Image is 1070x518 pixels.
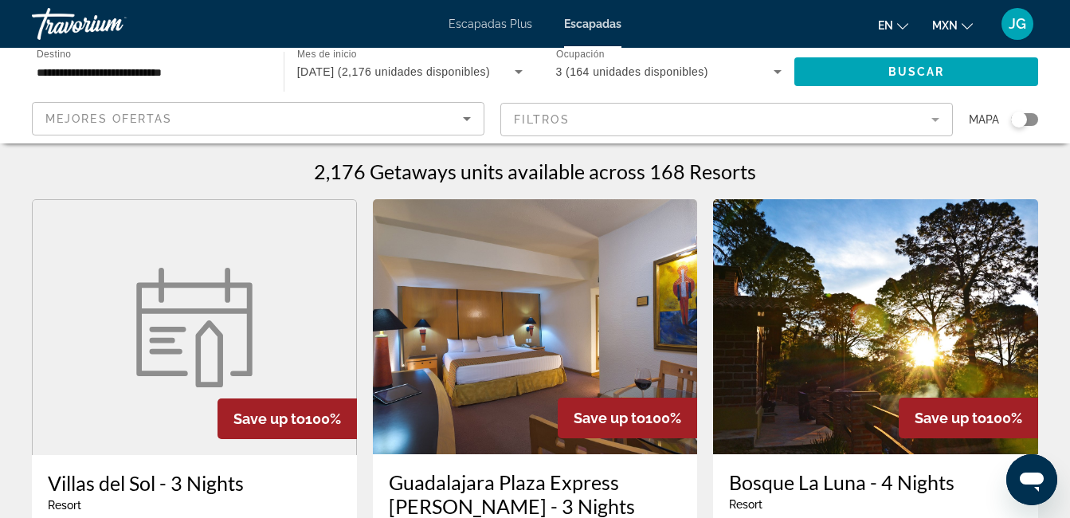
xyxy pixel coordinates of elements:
[389,470,682,518] a: Guadalajara Plaza Express [PERSON_NAME] - 3 Nights
[969,108,999,131] span: Mapa
[127,268,262,387] img: week.svg
[729,470,1022,494] a: Bosque La Luna - 4 Nights
[45,109,471,128] mat-select: Ordenar por
[556,49,605,60] span: Ocupación
[1009,16,1026,32] span: JG
[794,57,1038,86] button: Buscar
[932,19,958,32] span: MXN
[558,398,697,438] div: 100%
[32,3,191,45] a: Travorium
[314,159,756,183] h1: 2,176 Getaways units available across 168 Resorts
[713,199,1038,454] img: 5477E01X.jpg
[997,7,1038,41] button: Menú de usuario
[45,112,173,125] span: Mejores ofertas
[574,410,645,426] span: Save up to
[218,398,357,439] div: 100%
[729,498,762,511] span: Resort
[878,14,908,37] button: Cambiar idioma
[932,14,973,37] button: Cambiar moneda
[37,49,71,59] span: Destino
[449,18,532,30] a: Escapadas Plus
[297,49,357,60] span: Mes de inicio
[500,102,953,137] button: Filtro
[297,65,490,78] span: [DATE] (2,176 unidades disponibles)
[878,19,893,32] span: en
[48,499,81,512] span: Resort
[899,398,1038,438] div: 100%
[48,471,341,495] a: Villas del Sol - 3 Nights
[556,65,708,78] span: 3 (164 unidades disponibles)
[564,18,621,30] a: Escapadas
[373,199,698,454] img: RB75I01X.jpg
[888,65,945,78] span: Buscar
[233,410,305,427] span: Save up to
[915,410,986,426] span: Save up to
[1006,454,1057,505] iframe: Botón para iniciar la ventana de mensajería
